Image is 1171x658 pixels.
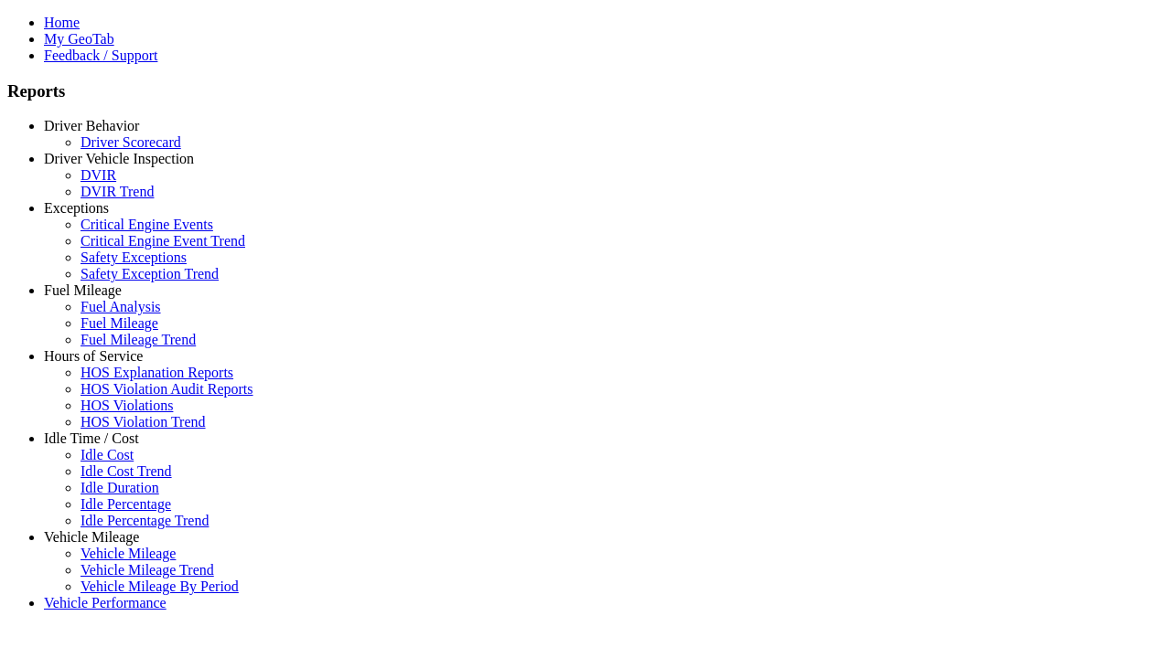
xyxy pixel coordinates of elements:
a: HOS Explanation Reports [81,365,233,380]
a: Exceptions [44,200,109,216]
a: Vehicle Mileage [44,529,139,545]
a: Fuel Analysis [81,299,161,314]
a: Fuel Mileage Trend [81,332,196,347]
h3: Reports [7,81,1164,101]
a: Idle Cost [81,447,134,462]
a: HOS Violation Audit Reports [81,381,253,397]
a: DVIR Trend [81,184,154,199]
a: Idle Duration [81,480,159,495]
a: DVIR [81,167,116,183]
a: Idle Time / Cost [44,430,139,446]
a: HOS Violations [81,398,173,413]
a: Home [44,15,80,30]
a: Critical Engine Events [81,217,213,232]
a: Vehicle Mileage Trend [81,562,214,578]
a: Safety Exception Trend [81,266,219,281]
a: Fuel Mileage [81,315,158,331]
a: Vehicle Mileage [81,546,176,561]
a: Driver Scorecard [81,134,181,150]
a: Vehicle Performance [44,595,167,610]
a: Idle Cost Trend [81,463,172,479]
a: Idle Percentage [81,496,171,512]
a: Safety Exceptions [81,249,187,265]
a: Feedback / Support [44,48,157,63]
a: Driver Behavior [44,118,139,133]
a: Driver Vehicle Inspection [44,151,194,166]
a: Fuel Mileage [44,282,122,298]
a: Critical Engine Event Trend [81,233,245,249]
a: Hours of Service [44,348,143,364]
a: Vehicle Mileage By Period [81,578,239,594]
a: My GeoTab [44,31,114,47]
a: Idle Percentage Trend [81,513,209,528]
a: HOS Violation Trend [81,414,206,430]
